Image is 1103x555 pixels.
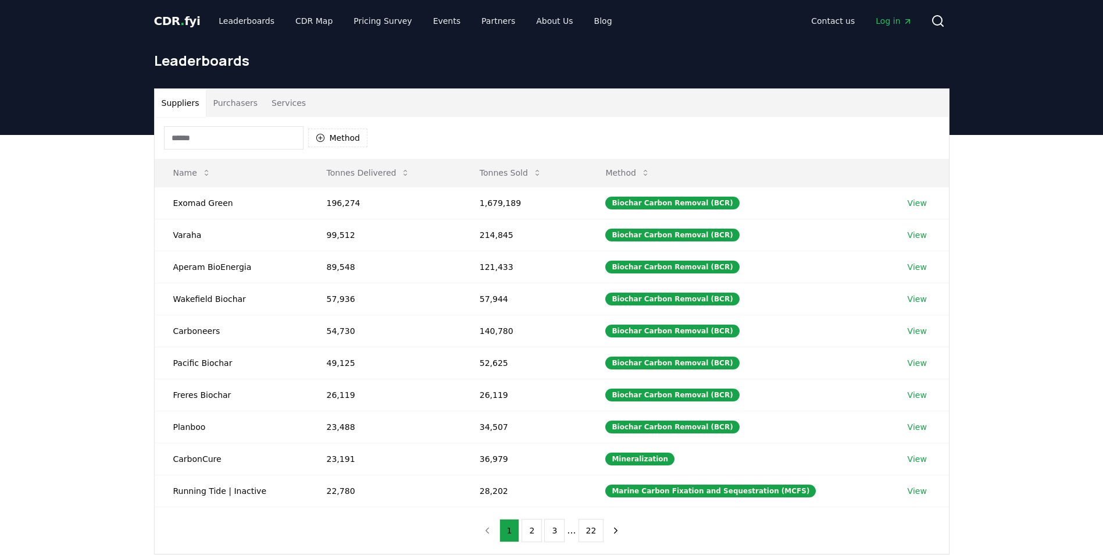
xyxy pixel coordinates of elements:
[308,315,461,347] td: 54,730
[155,283,308,315] td: Wakefield Biochar
[579,519,604,542] button: 22
[308,129,368,147] button: Method
[461,315,587,347] td: 140,780
[605,357,739,369] div: Biochar Carbon Removal (BCR)
[344,10,421,31] a: Pricing Survey
[802,10,864,31] a: Contact us
[605,261,739,273] div: Biochar Carbon Removal (BCR)
[461,443,587,475] td: 36,979
[606,519,626,542] button: next page
[605,325,739,337] div: Biochar Carbon Removal (BCR)
[308,283,461,315] td: 57,936
[308,187,461,219] td: 196,274
[461,187,587,219] td: 1,679,189
[585,10,622,31] a: Blog
[567,524,576,538] li: ...
[164,161,220,184] button: Name
[461,379,587,411] td: 26,119
[155,443,308,475] td: CarbonCure
[908,421,927,433] a: View
[308,251,461,283] td: 89,548
[596,161,659,184] button: Method
[154,13,201,29] a: CDR.fyi
[605,421,739,433] div: Biochar Carbon Removal (BCR)
[155,89,206,117] button: Suppliers
[527,10,582,31] a: About Us
[461,347,587,379] td: 52,625
[155,411,308,443] td: Planboo
[424,10,470,31] a: Events
[308,443,461,475] td: 23,191
[461,283,587,315] td: 57,944
[522,519,542,542] button: 2
[866,10,921,31] a: Log in
[470,161,551,184] button: Tonnes Sold
[308,379,461,411] td: 26,119
[461,411,587,443] td: 34,507
[908,453,927,465] a: View
[180,14,184,28] span: .
[155,315,308,347] td: Carboneers
[605,229,739,241] div: Biochar Carbon Removal (BCR)
[265,89,313,117] button: Services
[908,389,927,401] a: View
[286,10,342,31] a: CDR Map
[155,251,308,283] td: Aperam BioEnergia
[154,51,949,70] h1: Leaderboards
[461,475,587,507] td: 28,202
[209,10,284,31] a: Leaderboards
[908,197,927,209] a: View
[605,485,816,497] div: Marine Carbon Fixation and Sequestration (MCFS)
[461,251,587,283] td: 121,433
[544,519,565,542] button: 3
[908,261,927,273] a: View
[908,229,927,241] a: View
[155,379,308,411] td: Freres Biochar
[155,219,308,251] td: Varaha
[209,10,621,31] nav: Main
[908,357,927,369] a: View
[605,453,674,465] div: Mineralization
[472,10,524,31] a: Partners
[499,519,520,542] button: 1
[154,14,201,28] span: CDR fyi
[308,411,461,443] td: 23,488
[605,293,739,305] div: Biochar Carbon Removal (BCR)
[605,389,739,401] div: Biochar Carbon Removal (BCR)
[908,293,927,305] a: View
[908,325,927,337] a: View
[155,187,308,219] td: Exomad Green
[876,15,912,27] span: Log in
[461,219,587,251] td: 214,845
[308,219,461,251] td: 99,512
[206,89,265,117] button: Purchasers
[802,10,921,31] nav: Main
[155,475,308,507] td: Running Tide | Inactive
[308,347,461,379] td: 49,125
[155,347,308,379] td: Pacific Biochar
[317,161,420,184] button: Tonnes Delivered
[908,485,927,497] a: View
[605,197,739,209] div: Biochar Carbon Removal (BCR)
[308,475,461,507] td: 22,780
